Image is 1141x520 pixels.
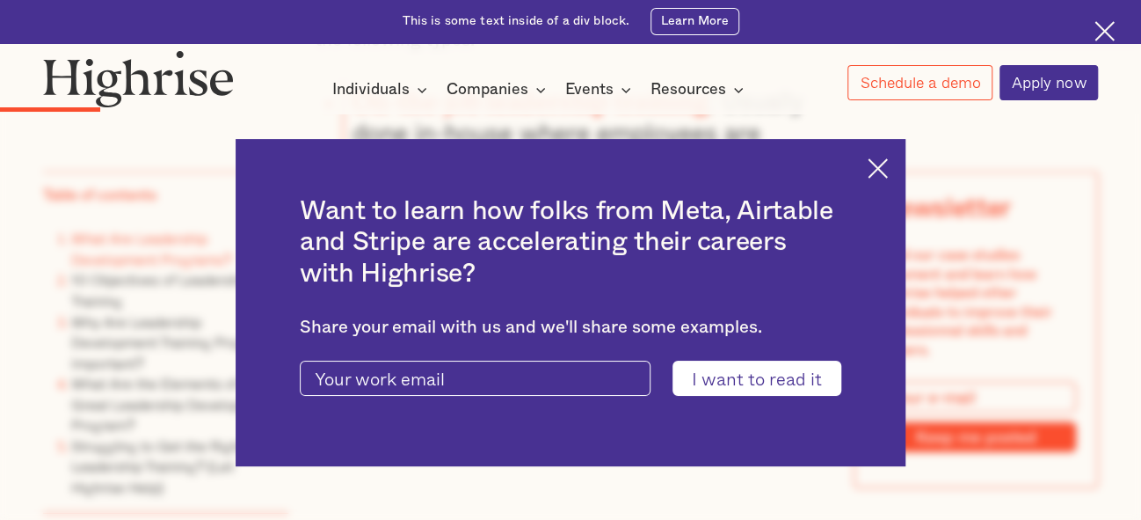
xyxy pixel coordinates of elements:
[999,65,1099,100] a: Apply now
[847,65,992,100] a: Schedule a demo
[300,361,650,397] input: Your work email
[332,79,432,100] div: Individuals
[43,50,234,108] img: Highrise logo
[565,79,614,100] div: Events
[402,13,629,30] div: This is some text inside of a div block.
[672,361,842,397] input: I want to read it
[332,79,410,100] div: Individuals
[868,158,888,179] img: Cross icon
[447,79,551,100] div: Companies
[1094,21,1115,41] img: Cross icon
[565,79,636,100] div: Events
[650,8,738,35] a: Learn More
[300,318,842,339] div: Share your email with us and we'll share some examples.
[300,196,842,289] h2: Want to learn how folks from Meta, Airtable and Stripe are accelerating their careers with Highrise?
[300,361,842,397] form: current-ascender-blog-article-modal-form
[650,79,726,100] div: Resources
[447,79,528,100] div: Companies
[650,79,749,100] div: Resources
